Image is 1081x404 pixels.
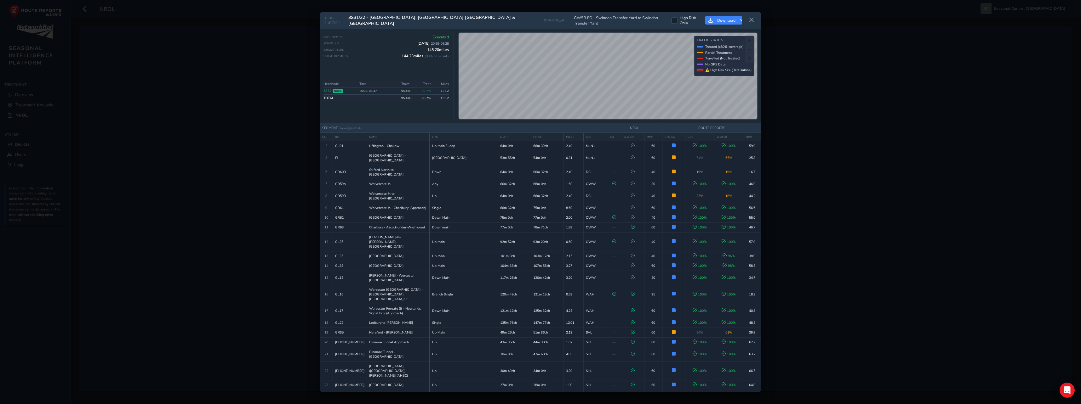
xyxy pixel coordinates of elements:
td: 2.00 [563,213,583,222]
span: 100 % [722,205,736,210]
span: 100 % [693,352,707,356]
td: WAH [583,318,607,328]
td: 62.7 [743,337,761,347]
td: WAH [583,285,607,304]
td: 66m 32ch [498,203,531,213]
td: 30m 49ch [498,361,531,380]
td: 40 [644,189,662,203]
span: 100 % [722,340,736,345]
td: DCL [583,165,607,179]
td: GR59A [333,179,367,189]
td: 38m 0ch [498,347,531,361]
td: 34m 0ch [531,361,563,380]
th: START [498,132,531,141]
span: 19 % [725,170,732,174]
th: NAME [367,132,430,141]
td: 55.0 [743,213,761,222]
span: [GEOGRAPHIC_DATA] [369,263,403,268]
span: — [612,320,616,325]
span: Uffington - Challow [369,143,399,148]
td: 44.2 [743,189,761,203]
th: STATUS [662,132,685,141]
span: 13 [324,254,328,258]
th: SEGMENT [320,123,607,133]
span: 2 [325,143,327,148]
td: GR62 [333,213,367,222]
td: OWW [583,203,607,213]
span: 100 % [693,368,707,373]
td: 42m 68ch [531,347,563,361]
td: 40 [644,232,662,251]
span: Charbury - Ascott-under-Wychwood [369,225,425,230]
td: 95.4 % [392,94,412,101]
span: Wolvercote Jn [369,182,391,186]
span: 11 [324,225,328,230]
span: 100 % [722,215,736,220]
td: OWW [583,222,607,232]
td: Down Main [430,213,498,222]
td: 44m 38ch [531,337,563,347]
td: 0.60 [563,232,583,251]
td: 27m 0ch [498,380,531,390]
span: 100 % [722,275,736,280]
th: ROUTE REPORTS [662,123,761,133]
span: — [612,340,616,345]
td: 53m 55ch [498,151,531,165]
td: 43m 36ch [498,337,531,347]
td: 20:35 - 06:37 [357,87,392,95]
td: 78m 71ch [531,222,563,232]
td: Up [430,380,498,390]
td: 58.5 [743,261,761,271]
td: [PHONE_NUMBER] [333,337,367,347]
td: OWW [583,261,607,271]
span: Ledbury to [PERSON_NAME] [369,320,413,325]
td: 103m 12ch [531,251,563,261]
td: GL22 [333,318,367,328]
td: 40 [644,165,662,179]
td: 57.9 [743,232,761,251]
span: 100 % [693,205,707,210]
span: 16 [324,292,328,297]
span: 100 % [693,254,707,258]
td: 56.6 [743,203,761,213]
td: Down Main [430,304,498,318]
td: 1.02 [563,337,583,347]
td: 68m 0ch [531,179,563,189]
td: SHL [583,380,607,390]
td: SHL [583,337,607,347]
span: Travelled (Not Treated) [705,56,740,61]
td: GR35 [333,328,367,337]
td: 2.40 [563,189,583,203]
td: 46.7 [743,222,761,232]
td: 40 [644,251,662,261]
td: DCL [583,189,607,203]
td: 60 [644,361,662,380]
span: — [612,352,616,356]
span: 100 % [722,352,736,356]
th: MPH [644,132,662,141]
span: [GEOGRAPHIC_DATA] ([GEOGRAPHIC_DATA]) - [PERSON_NAME] (AHBC) [369,364,427,378]
span: NROL [333,89,343,93]
span: 14 [324,263,328,268]
td: Down main [430,222,498,232]
td: Up [430,189,498,203]
td: 92m 52ch [498,232,531,251]
span: NROL Status [323,35,343,39]
td: GL91 [333,141,367,151]
span: 100 % [693,308,707,313]
span: 20:55 - 08:28 [431,41,449,46]
td: 60 [644,347,662,361]
td: 8.60 [563,203,583,213]
td: SHL [583,361,607,380]
td: 25 [644,285,662,304]
th: MILES [563,132,583,141]
span: Circuit Miles [323,48,344,52]
td: GL37 [333,232,367,251]
span: 7 [325,182,327,186]
td: 64m 0ch [498,189,531,203]
td: GL33 [333,261,367,271]
td: 60 [644,222,662,232]
span: 19 % [696,170,703,174]
span: 100 % [722,143,736,148]
th: Headcode [323,81,357,87]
